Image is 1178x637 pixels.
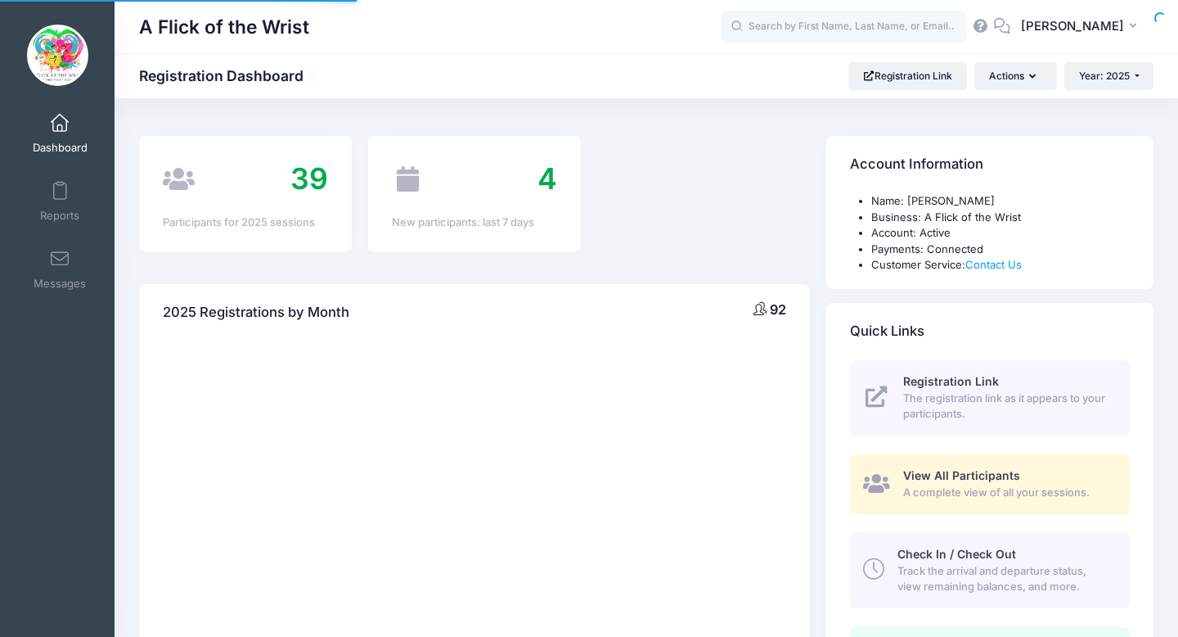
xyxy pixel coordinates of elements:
button: [PERSON_NAME] [1010,8,1153,46]
h4: Quick Links [850,308,924,355]
span: Messages [34,277,86,291]
h1: Registration Dashboard [139,67,317,84]
span: View All Participants [903,468,1020,482]
div: Participants for 2025 sessions [163,215,328,231]
a: Registration Link [848,62,967,90]
a: Dashboard [21,105,99,162]
button: Year: 2025 [1064,62,1153,90]
li: Account: Active [871,225,1130,242]
span: Reports [40,209,79,223]
div: New participants: last 7 days [392,215,557,231]
span: The registration link as it appears to your participants. [903,391,1111,422]
span: Dashboard [33,141,88,155]
span: A complete view of all your sessions. [903,485,1111,501]
li: Payments: Connected [871,242,1130,258]
span: Year: 2025 [1079,70,1130,82]
a: Contact Us [965,258,1022,271]
a: Reports [21,173,99,230]
span: 4 [537,160,557,197]
h1: A Flick of the Wrist [139,8,309,46]
button: Actions [974,62,1056,90]
span: 39 [290,160,328,197]
img: A Flick of the Wrist [27,25,88,86]
span: Registration Link [903,374,999,388]
span: [PERSON_NAME] [1021,17,1124,35]
li: Business: A Flick of the Wrist [871,210,1130,226]
li: Customer Service: [871,257,1130,273]
h4: 2025 Registrations by Month [163,289,349,336]
span: 92 [770,301,786,318]
a: View All Participants A complete view of all your sessions. [850,454,1130,514]
h4: Account Information [850,142,983,188]
a: Messages [21,241,99,298]
span: Track the arrival and departure status, view remaining balances, and more. [897,563,1111,595]
span: Check In / Check Out [897,547,1016,561]
input: Search by First Name, Last Name, or Email... [721,11,966,43]
a: Check In / Check Out Track the arrival and departure status, view remaining balances, and more. [850,532,1130,608]
li: Name: [PERSON_NAME] [871,193,1130,210]
a: Registration Link The registration link as it appears to your participants. [850,360,1130,436]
